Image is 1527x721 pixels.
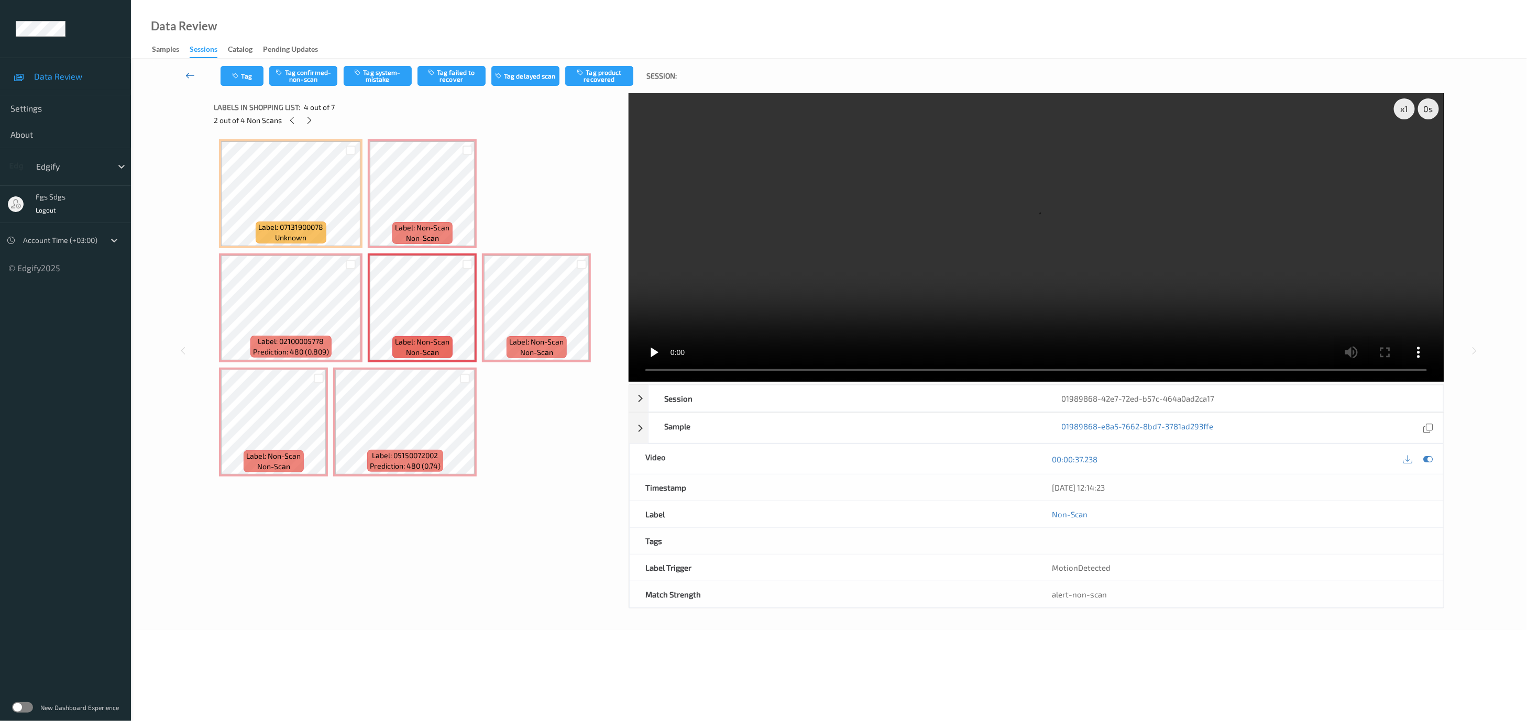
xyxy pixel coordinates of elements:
div: Sample [649,413,1046,443]
a: 00:00:37.238 [1052,454,1098,464]
span: Label: Non-Scan [509,337,564,347]
div: x 1 [1394,98,1415,119]
span: Label: 05150072002 [372,450,438,461]
div: MotionDetected [1037,554,1443,581]
div: 2 out of 4 Non Scans [214,114,621,127]
div: Catalog [228,44,252,57]
span: Label: Non-Scan [395,223,449,233]
span: non-scan [406,233,439,243]
div: Sessions [190,44,217,58]
div: Timestamp [630,474,1036,501]
span: unknown [275,232,306,243]
div: Tags [630,528,1036,554]
button: Tag failed to recover [418,66,486,86]
div: 0 s [1418,98,1439,119]
a: Samples [152,42,190,57]
a: Catalog [228,42,263,57]
button: Tag system-mistake [344,66,412,86]
div: Sample01989868-e8a5-7662-8bd7-3781ad293ffe [629,413,1443,443]
span: Labels in shopping list: [214,102,300,113]
div: Pending Updates [263,44,318,57]
span: Label: Non-Scan [246,451,301,461]
span: Prediction: 480 (0.809) [253,347,329,357]
div: alert-non-scan [1052,589,1427,600]
button: Tag product recovered [565,66,633,86]
div: Session [649,385,1046,412]
a: Non-Scan [1052,509,1088,519]
a: Pending Updates [263,42,328,57]
div: 01989868-42e7-72ed-b57c-464a0ad2ca17 [1046,385,1443,412]
span: non-scan [257,461,290,472]
a: 01989868-e8a5-7662-8bd7-3781ad293ffe [1061,421,1213,435]
span: Prediction: 480 (0.74) [370,461,441,471]
span: non-scan [406,347,439,358]
div: Samples [152,44,179,57]
div: Match Strength [630,581,1036,607]
span: 4 out of 7 [304,102,335,113]
span: Label: Non-Scan [395,337,449,347]
span: Label: 07131900078 [258,222,323,232]
span: Label: 02100005778 [258,336,324,347]
button: Tag confirmed-non-scan [269,66,337,86]
button: Tag [221,66,263,86]
button: Tag delayed scan [491,66,559,86]
a: Sessions [190,42,228,58]
span: Session: [646,71,677,81]
div: Video [630,444,1036,474]
div: Session01989868-42e7-72ed-b57c-464a0ad2ca17 [629,385,1443,412]
div: Label Trigger [630,554,1036,581]
div: Data Review [151,21,217,31]
div: [DATE] 12:14:23 [1052,482,1427,493]
div: Label [630,501,1036,527]
span: non-scan [520,347,553,358]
